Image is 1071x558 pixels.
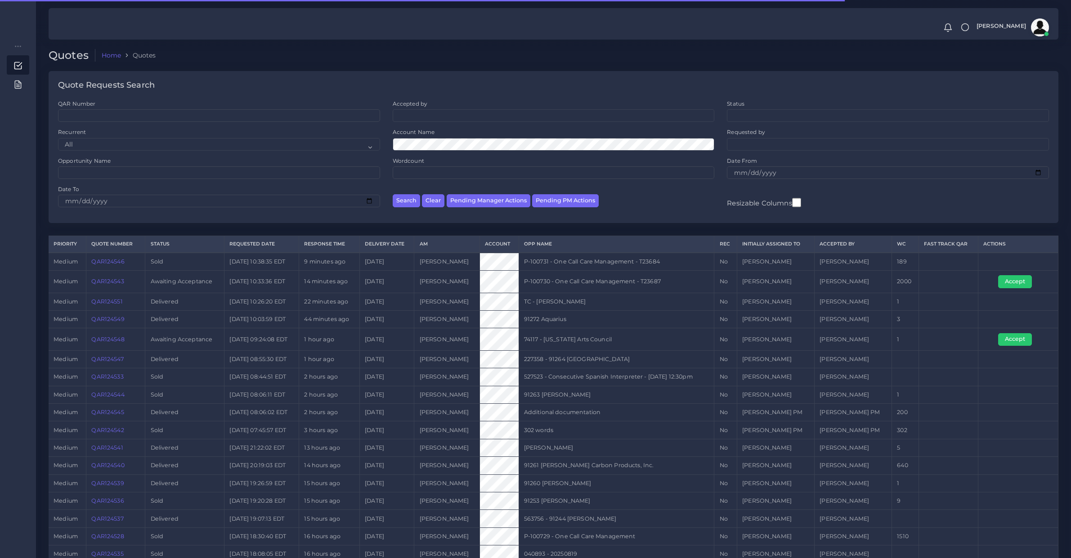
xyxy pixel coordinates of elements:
td: 302 [892,421,919,439]
td: 2 hours ago [299,404,360,421]
a: QAR124535 [91,550,123,557]
td: 1 [892,293,919,310]
td: 91263 [PERSON_NAME] [519,386,714,403]
span: medium [54,278,78,285]
span: medium [54,497,78,504]
td: [PERSON_NAME] [815,492,892,510]
td: [DATE] [359,271,414,293]
td: [PERSON_NAME] [414,492,479,510]
th: Priority [49,236,86,253]
td: No [714,350,737,368]
th: Actions [978,236,1058,253]
td: [DATE] 07:45:57 EDT [224,421,299,439]
td: [DATE] [359,510,414,527]
a: Home [102,51,121,60]
label: Wordcount [393,157,424,165]
td: [DATE] [359,404,414,421]
button: Search [393,194,420,207]
td: [DATE] 21:22:02 EDT [224,439,299,456]
td: 640 [892,457,919,474]
th: REC [714,236,737,253]
td: Delivered [145,311,224,328]
td: 527523 - Consecutive Spanish Interpreter - [DATE] 12:30pm [519,368,714,386]
td: 9 minutes ago [299,253,360,271]
button: Accept [998,333,1032,346]
td: [DATE] [359,527,414,545]
td: 1 [892,474,919,492]
td: [DATE] [359,350,414,368]
td: [PERSON_NAME] [815,439,892,456]
td: [DATE] 19:20:28 EDT [224,492,299,510]
td: Awaiting Acceptance [145,271,224,293]
td: No [714,328,737,350]
th: Initially Assigned to [737,236,815,253]
span: medium [54,373,78,380]
td: Sold [145,421,224,439]
a: QAR124542 [91,427,124,433]
td: 91253 [PERSON_NAME] [519,492,714,510]
td: Delivered [145,293,224,310]
a: [PERSON_NAME]avatar [972,18,1052,36]
span: medium [54,356,78,362]
label: Date From [727,157,757,165]
td: 15 hours ago [299,510,360,527]
span: medium [54,533,78,540]
td: 563756 - 91244 [PERSON_NAME] [519,510,714,527]
td: No [714,293,737,310]
span: medium [54,480,78,487]
td: [PERSON_NAME] [815,350,892,368]
span: medium [54,550,78,557]
span: medium [54,427,78,433]
td: Sold [145,253,224,271]
td: [DATE] [359,293,414,310]
td: No [714,311,737,328]
td: 14 hours ago [299,457,360,474]
td: Delivered [145,510,224,527]
a: QAR124548 [91,336,124,343]
td: [PERSON_NAME] [815,328,892,350]
td: [PERSON_NAME] [414,527,479,545]
td: [PERSON_NAME] [737,368,815,386]
input: Resizable Columns [792,197,801,208]
td: 3 [892,311,919,328]
button: Pending Manager Actions [447,194,530,207]
td: 13 hours ago [299,439,360,456]
button: Pending PM Actions [532,194,599,207]
h2: Quotes [49,49,95,62]
td: Delivered [145,474,224,492]
span: medium [54,444,78,451]
td: No [714,439,737,456]
th: Requested Date [224,236,299,253]
td: Delivered [145,457,224,474]
td: [PERSON_NAME] [815,386,892,403]
td: 2000 [892,271,919,293]
td: 2 hours ago [299,368,360,386]
a: QAR124537 [91,515,123,522]
td: [DATE] [359,328,414,350]
td: Delivered [145,404,224,421]
td: [PERSON_NAME] [737,386,815,403]
span: medium [54,391,78,398]
td: [PERSON_NAME] [815,271,892,293]
td: [DATE] 10:03:59 EDT [224,311,299,328]
label: Resizable Columns [727,197,801,208]
td: [DATE] [359,253,414,271]
a: QAR124544 [91,391,124,398]
td: 91272 Aquarius [519,311,714,328]
td: [DATE] 18:30:40 EDT [224,527,299,545]
a: Accept [998,335,1038,342]
a: QAR124536 [91,497,124,504]
td: [DATE] [359,386,414,403]
a: QAR124549 [91,316,124,322]
a: QAR124528 [91,533,124,540]
th: Account [479,236,519,253]
a: QAR124533 [91,373,123,380]
td: [PERSON_NAME] [519,439,714,456]
th: Quote Number [86,236,145,253]
td: Sold [145,492,224,510]
td: [PERSON_NAME] [414,404,479,421]
td: [PERSON_NAME] [737,510,815,527]
td: [DATE] [359,439,414,456]
td: [PERSON_NAME] [815,253,892,271]
th: Status [145,236,224,253]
